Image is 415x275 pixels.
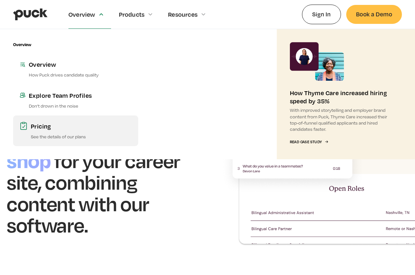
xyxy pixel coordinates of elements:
[346,5,402,24] a: Book a Demo
[119,11,145,18] div: Products
[168,11,198,18] div: Resources
[29,103,132,109] p: Don’t drown in the noise
[7,148,180,237] h1: for your career site, combining content with our software.
[29,91,132,99] div: Explore Team Profiles
[13,42,31,47] div: Overview
[29,72,132,78] p: How Puck drives candidate quality
[13,54,138,84] a: OverviewHow Puck drives candidate quality
[277,29,402,159] a: How Thyme Care increased hiring speed by 35%With improved storytelling and employer brand content...
[290,140,322,144] div: Read Case Study
[31,133,132,140] p: See the details of our plans
[290,107,389,132] p: With improved storytelling and employer brand content from Puck, Thyme Care increased their top-o...
[302,5,341,24] a: Sign In
[13,115,138,146] a: PricingSee the details of our plans
[68,11,95,18] div: Overview
[29,60,132,68] div: Overview
[13,85,138,115] a: Explore Team ProfilesDon’t drown in the noise
[31,122,132,130] div: Pricing
[290,89,389,105] div: How Thyme Care increased hiring speed by 35%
